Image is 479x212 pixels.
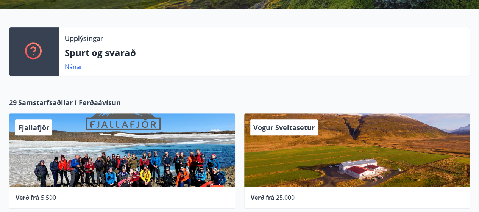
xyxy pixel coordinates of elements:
span: Samstarfsaðilar í Ferðaávísun [18,97,121,107]
span: 29 [9,97,17,107]
p: Upplýsingar [65,33,103,43]
a: Nánar [65,63,83,71]
span: Fjallafjör [18,123,49,132]
span: 5.500 [41,193,56,202]
p: Spurt og svarað [65,46,463,59]
span: Verð frá [251,193,275,202]
span: Verð frá [16,193,39,202]
span: 25.000 [276,193,295,202]
span: Vogur Sveitasetur [253,123,315,132]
